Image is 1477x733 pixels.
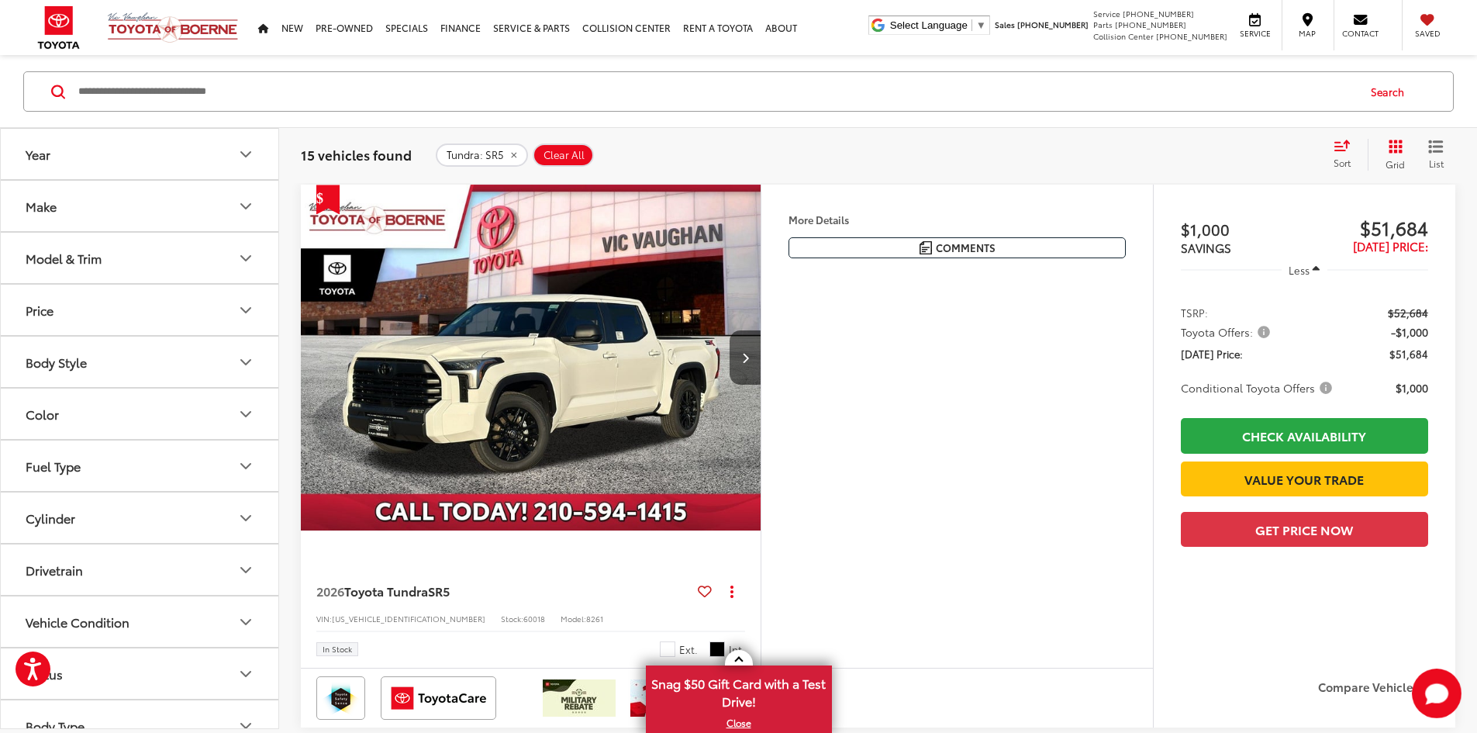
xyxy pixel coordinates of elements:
[533,143,594,167] button: Clear All
[107,12,239,43] img: Vic Vaughan Toyota of Boerne
[1412,669,1461,718] button: Toggle Chat Window
[890,19,968,31] span: Select Language
[1,596,280,647] button: Vehicle ConditionVehicle Condition
[384,679,493,717] img: ToyotaCare Vic Vaughan Toyota of Boerne Boerne TX
[561,613,586,624] span: Model:
[1417,139,1455,170] button: List View
[26,303,53,317] div: Price
[316,185,340,214] span: Get Price Drop Alert
[323,645,352,653] span: In Stock
[332,613,485,624] span: [US_VEHICLE_IDENTIFICATION_NUMBER]
[77,73,1356,110] input: Search by Make, Model, or Keyword
[26,199,57,213] div: Make
[236,249,255,268] div: Model & Trim
[300,185,762,531] a: 2026 Toyota Tundra SR52026 Toyota Tundra SR52026 Toyota Tundra SR52026 Toyota Tundra SR5
[1093,19,1113,30] span: Parts
[1181,512,1428,547] button: Get Price Now
[1368,139,1417,170] button: Grid View
[1,545,280,595] button: DrivetrainDrivetrain
[26,354,87,369] div: Body Style
[1304,216,1428,239] span: $51,684
[1181,418,1428,453] a: Check Availability
[1181,305,1208,320] span: TSRP:
[729,642,745,657] span: Int.
[236,613,255,631] div: Vehicle Condition
[1115,19,1186,30] span: [PHONE_NUMBER]
[730,585,733,597] span: dropdown dots
[1342,28,1379,39] span: Contact
[586,613,603,624] span: 8261
[501,613,523,624] span: Stock:
[26,718,85,733] div: Body Type
[544,149,585,161] span: Clear All
[789,237,1126,258] button: Comments
[1410,28,1444,39] span: Saved
[236,561,255,579] div: Drivetrain
[1353,237,1428,254] span: [DATE] Price:
[236,665,255,683] div: Status
[1181,380,1335,396] span: Conditional Toyota Offers
[1093,30,1154,42] span: Collision Center
[300,185,762,531] div: 2026 Toyota Tundra SR5 0
[316,582,344,600] span: 2026
[1181,324,1273,340] span: Toyota Offers:
[936,240,996,255] span: Comments
[319,679,362,717] img: Toyota Safety Sense Vic Vaughan Toyota of Boerne Boerne TX
[300,185,762,531] img: 2026 Toyota Tundra SR5
[709,641,725,657] span: Sx Black Fabric
[630,679,703,717] img: /static/brand-toyota/National_Assets/toyota-college-grad.jpeg?height=48
[1356,72,1427,111] button: Search
[1386,157,1405,171] span: Grid
[26,251,102,265] div: Model & Trim
[1,493,280,543] button: CylinderCylinder
[1181,217,1305,240] span: $1,000
[301,145,412,164] span: 15 vehicles found
[26,562,83,577] div: Drivetrain
[1318,680,1440,696] label: Compare Vehicle
[1,285,280,335] button: PricePrice
[1,648,280,699] button: StatusStatus
[1,233,280,283] button: Model & TrimModel & Trim
[1388,305,1428,320] span: $52,684
[1123,8,1194,19] span: [PHONE_NUMBER]
[1237,28,1272,39] span: Service
[1,389,280,439] button: ColorColor
[316,583,692,600] a: 2026Toyota TundraSR5
[447,149,504,161] span: Tundra: SR5
[789,214,1126,225] h4: More Details
[647,667,830,714] span: Snag $50 Gift Card with a Test Drive!
[1181,380,1337,396] button: Conditional Toyota Offers
[1156,30,1227,42] span: [PHONE_NUMBER]
[1396,380,1428,396] span: $1,000
[1289,263,1310,277] span: Less
[428,582,450,600] span: SR5
[971,19,972,31] span: ​
[1181,324,1275,340] button: Toyota Offers:
[523,613,545,624] span: 60018
[236,509,255,527] div: Cylinder
[1391,324,1428,340] span: -$1,000
[1290,28,1324,39] span: Map
[344,582,428,600] span: Toyota Tundra
[1334,156,1351,169] span: Sort
[236,145,255,164] div: Year
[1017,19,1089,30] span: [PHONE_NUMBER]
[543,679,616,717] img: /static/brand-toyota/National_Assets/toyota-military-rebate.jpeg?height=48
[26,614,129,629] div: Vehicle Condition
[1181,239,1231,256] span: SAVINGS
[1389,346,1428,361] span: $51,684
[920,241,932,254] img: Comments
[26,458,81,473] div: Fuel Type
[26,147,50,161] div: Year
[1181,346,1243,361] span: [DATE] Price:
[236,197,255,216] div: Make
[1,181,280,231] button: MakeMake
[236,457,255,475] div: Fuel Type
[1093,8,1120,19] span: Service
[436,143,528,167] button: remove Tundra: SR5
[1,129,280,179] button: YearYear
[660,641,675,657] span: Ice Cap
[718,577,745,604] button: Actions
[1181,462,1428,496] a: Value Your Trade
